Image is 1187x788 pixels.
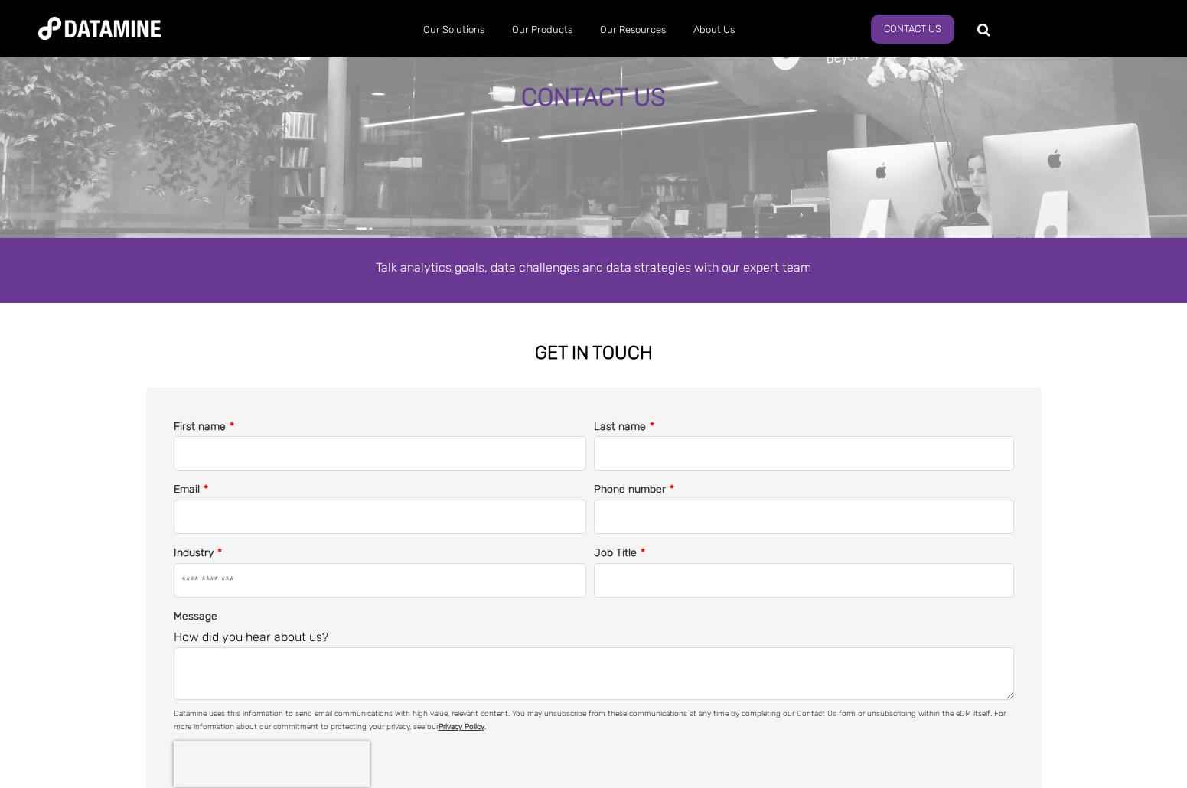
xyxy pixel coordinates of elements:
div: CONTACT US [139,84,1049,112]
p: Datamine uses this information to send email communications with high value, relevant content. Yo... [174,708,1014,734]
a: Our Resources [586,10,680,50]
strong: GET IN TOUCH [535,342,653,363]
span: Talk analytics goals, data challenges and data strategies with our expert team [376,260,811,275]
a: Privacy Policy [439,722,484,731]
span: Phone number [594,483,666,496]
a: Our Products [498,10,586,50]
a: Contact us [871,15,954,44]
span: Job Title [594,546,637,559]
span: Last name [594,420,646,433]
a: About Us [680,10,748,50]
span: First name [174,420,226,433]
iframe: reCAPTCHA [174,741,370,787]
span: Message [174,610,217,623]
a: Our Solutions [409,10,498,50]
span: Email [174,483,200,496]
img: Datamine [38,17,161,40]
legend: How did you hear about us? [174,627,1014,647]
span: Industry [174,546,214,559]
